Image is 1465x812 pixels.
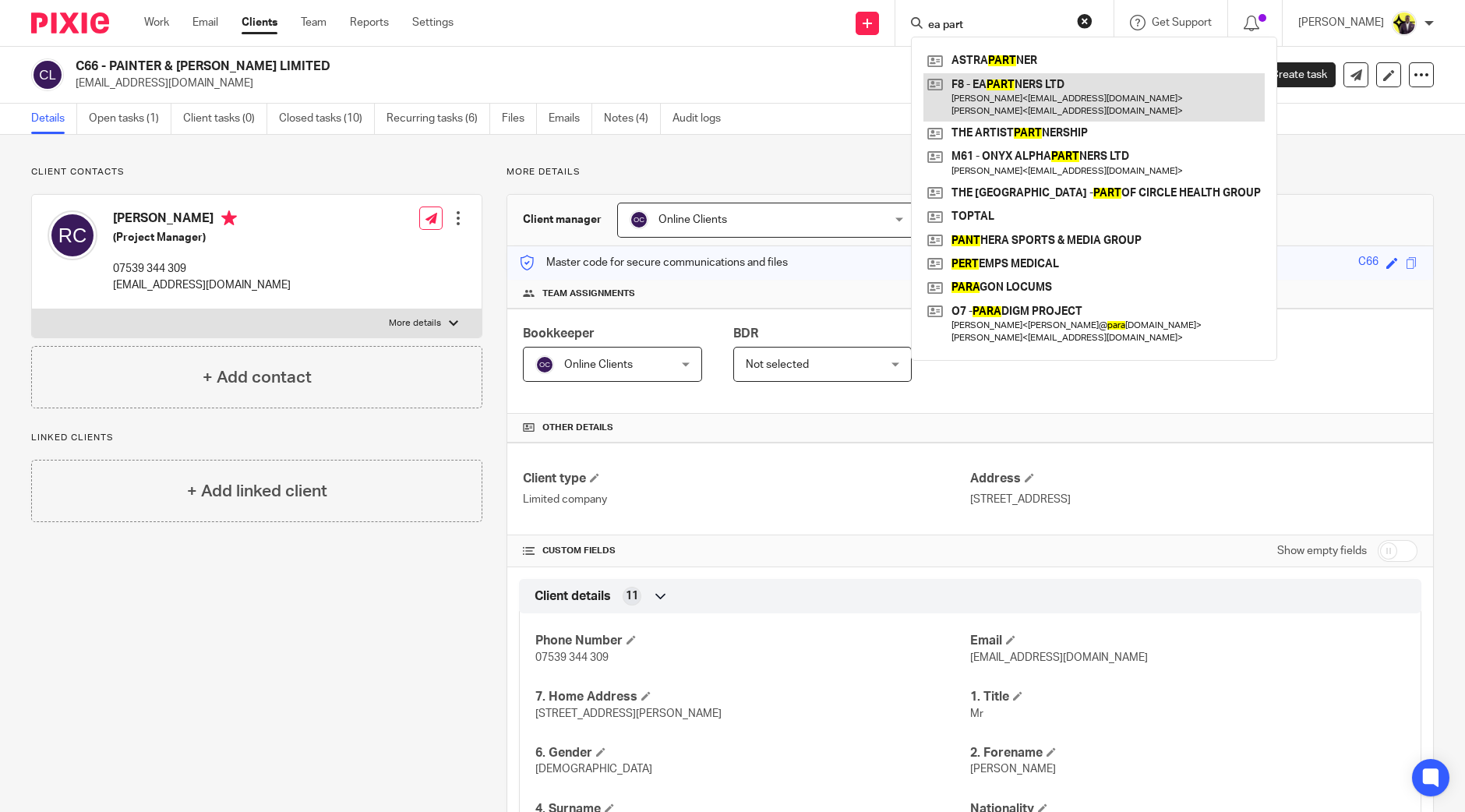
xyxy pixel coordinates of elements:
p: 07539 344 309 [113,261,291,277]
h4: Email [970,633,1405,649]
a: Client tasks (0) [183,104,267,134]
a: Audit logs [672,104,732,134]
span: Team assignments [542,288,635,300]
span: 11 [626,588,638,604]
p: [EMAIL_ADDRESS][DOMAIN_NAME] [113,277,291,293]
i: Primary [221,210,237,226]
span: [PERSON_NAME] [970,764,1056,775]
span: Client details [535,588,611,605]
span: BDR [733,327,758,340]
a: Reports [350,15,389,30]
h3: Client manager [523,212,602,228]
span: Not selected [746,359,809,370]
span: 07539 344 309 [535,652,609,663]
h4: [PERSON_NAME] [113,210,291,230]
p: Linked clients [31,432,482,444]
h4: 7. Home Address [535,689,970,705]
a: Details [31,104,77,134]
span: [STREET_ADDRESS][PERSON_NAME] [535,708,722,719]
h4: Address [970,471,1417,487]
p: More details [507,166,1434,178]
a: Work [144,15,169,30]
a: Email [192,15,218,30]
h2: C66 - PAINTER & [PERSON_NAME] LIMITED [76,58,993,75]
h5: (Project Manager) [113,230,291,245]
span: Other details [542,422,613,434]
p: [PERSON_NAME] [1298,15,1384,30]
a: Files [502,104,537,134]
p: Master code for secure communications and files [519,255,788,270]
a: Closed tasks (10) [279,104,375,134]
span: [EMAIL_ADDRESS][DOMAIN_NAME] [970,652,1148,663]
button: Clear [1077,13,1093,29]
label: Show empty fields [1277,543,1367,559]
p: Client contacts [31,166,482,178]
a: Clients [242,15,277,30]
a: Team [301,15,327,30]
img: svg%3E [48,210,97,260]
p: More details [389,317,441,330]
p: [STREET_ADDRESS] [970,492,1417,507]
p: Limited company [523,492,970,507]
h4: + Add linked client [187,479,327,503]
span: Mr [970,708,983,719]
h4: 6. Gender [535,745,970,761]
span: Get Support [1152,17,1212,28]
p: [EMAIL_ADDRESS][DOMAIN_NAME] [76,76,1222,91]
a: Settings [412,15,454,30]
h4: Phone Number [535,633,970,649]
a: Create task [1245,62,1336,87]
h4: Client type [523,471,970,487]
span: [DEMOGRAPHIC_DATA] [535,764,652,775]
h4: CUSTOM FIELDS [523,545,970,557]
img: svg%3E [630,210,648,229]
img: Yemi-Starbridge.jpg [1392,11,1417,36]
input: Search [927,19,1067,33]
span: Online Clients [658,214,727,225]
a: Notes (4) [604,104,661,134]
h4: + Add contact [203,365,312,390]
a: Recurring tasks (6) [387,104,490,134]
h4: 2. Forename [970,745,1405,761]
h4: 1. Title [970,689,1405,705]
img: Pixie [31,12,109,34]
span: Bookkeeper [523,327,595,340]
a: Open tasks (1) [89,104,171,134]
span: Online Clients [564,359,633,370]
a: Emails [549,104,592,134]
div: C66 [1358,254,1379,272]
img: svg%3E [31,58,64,91]
img: svg%3E [535,355,554,374]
